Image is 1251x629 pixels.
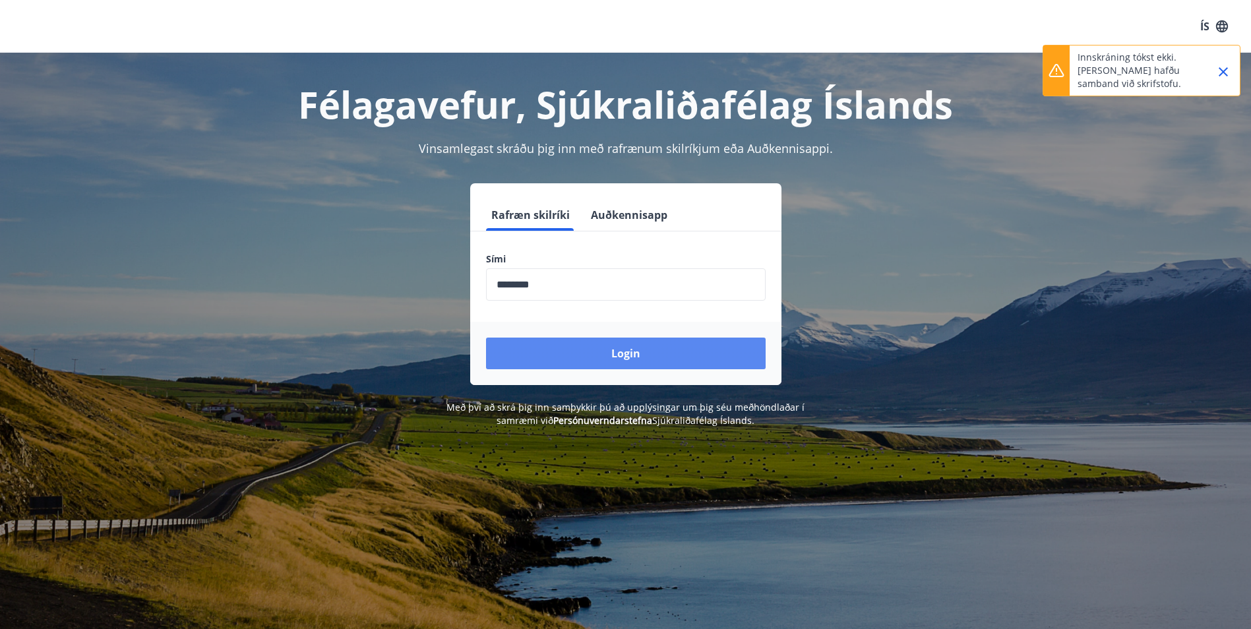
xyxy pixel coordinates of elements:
[486,253,766,266] label: Sími
[553,414,652,427] a: Persónuverndarstefna
[419,140,833,156] span: Vinsamlegast skráðu þig inn með rafrænum skilríkjum eða Auðkennisappi.
[1193,15,1235,38] button: ÍS
[486,338,766,369] button: Login
[486,199,575,231] button: Rafræn skilríki
[1078,51,1194,90] p: Innskráning tókst ekki. [PERSON_NAME] hafðu samband við skrifstofu.
[167,79,1085,129] h1: Félagavefur, Sjúkraliðafélag Íslands
[586,199,673,231] button: Auðkennisapp
[1212,61,1235,83] button: Close
[446,401,805,427] span: Með því að skrá þig inn samþykkir þú að upplýsingar um þig séu meðhöndlaðar í samræmi við Sjúkral...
